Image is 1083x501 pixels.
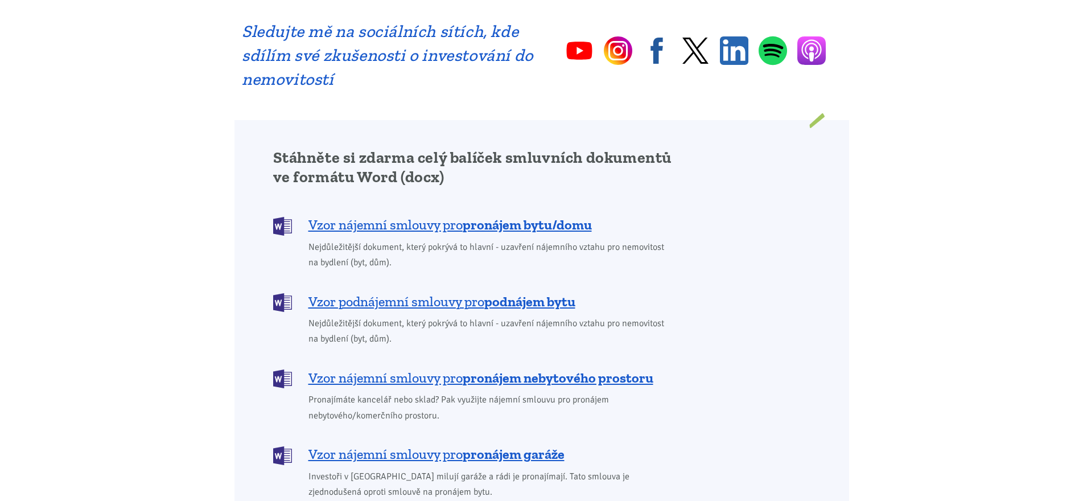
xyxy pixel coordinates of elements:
a: Linkedin [720,36,748,65]
h2: Stáhněte si zdarma celý balíček smluvních dokumentů ve formátu Word (docx) [273,148,672,187]
img: DOCX (Word) [273,217,292,236]
span: Vzor nájemní smlouvy pro [308,445,565,463]
a: Vzor nájemní smlouvy propronájem nebytového prostoru [273,368,672,387]
a: Spotify [759,36,787,65]
a: Instagram [604,36,632,65]
img: DOCX (Word) [273,446,292,465]
h2: Sledujte mě na sociálních sítích, kde sdílím své zkušenosti o investování do nemovitostí [242,19,534,91]
b: pronájem nebytového prostoru [463,369,653,386]
img: DOCX (Word) [273,369,292,388]
span: Nejdůležitější dokument, který pokrývá to hlavní - uzavření nájemního vztahu pro nemovitost na by... [308,240,672,270]
a: Vzor podnájemní smlouvy propodnájem bytu [273,292,672,311]
span: Nejdůležitější dokument, který pokrývá to hlavní - uzavření nájemního vztahu pro nemovitost na by... [308,316,672,347]
span: Pronajímáte kancelář nebo sklad? Pak využijte nájemní smlouvu pro pronájem nebytového/komerčního ... [308,392,672,423]
span: Vzor nájemní smlouvy pro [308,369,653,387]
a: Apple Podcasts [797,36,826,65]
span: Vzor podnájemní smlouvy pro [308,293,575,311]
a: Vzor nájemní smlouvy propronájem garáže [273,445,672,464]
a: YouTube [565,36,594,65]
span: Vzor nájemní smlouvy pro [308,216,592,234]
b: podnájem bytu [484,293,575,310]
b: pronájem bytu/domu [463,216,592,233]
a: Twitter [681,36,710,65]
img: DOCX (Word) [273,293,292,312]
a: Vzor nájemní smlouvy propronájem bytu/domu [273,216,672,235]
b: pronájem garáže [463,446,565,462]
a: Facebook [643,36,671,65]
span: Investoři v [GEOGRAPHIC_DATA] milují garáže a rádi je pronajímají. Tato smlouva je zjednodušená o... [308,469,672,500]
